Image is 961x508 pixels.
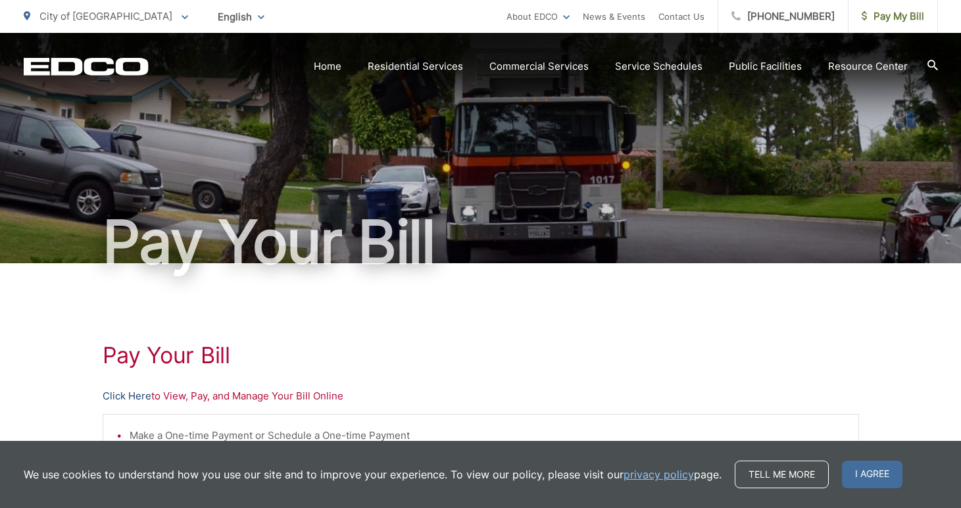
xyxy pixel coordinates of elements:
[39,10,172,22] span: City of [GEOGRAPHIC_DATA]
[24,467,722,482] p: We use cookies to understand how you use our site and to improve your experience. To view our pol...
[828,59,908,74] a: Resource Center
[842,461,902,488] span: I agree
[130,428,845,444] li: Make a One-time Payment or Schedule a One-time Payment
[24,209,938,275] h1: Pay Your Bill
[583,9,645,24] a: News & Events
[729,59,802,74] a: Public Facilities
[24,57,149,76] a: EDCD logo. Return to the homepage.
[735,461,829,488] a: Tell me more
[862,9,924,24] span: Pay My Bill
[314,59,341,74] a: Home
[103,388,859,404] p: to View, Pay, and Manage Your Bill Online
[103,342,859,368] h1: Pay Your Bill
[615,59,702,74] a: Service Schedules
[489,59,589,74] a: Commercial Services
[368,59,463,74] a: Residential Services
[624,467,694,482] a: privacy policy
[103,388,151,404] a: Click Here
[506,9,570,24] a: About EDCO
[658,9,704,24] a: Contact Us
[208,5,274,28] span: English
